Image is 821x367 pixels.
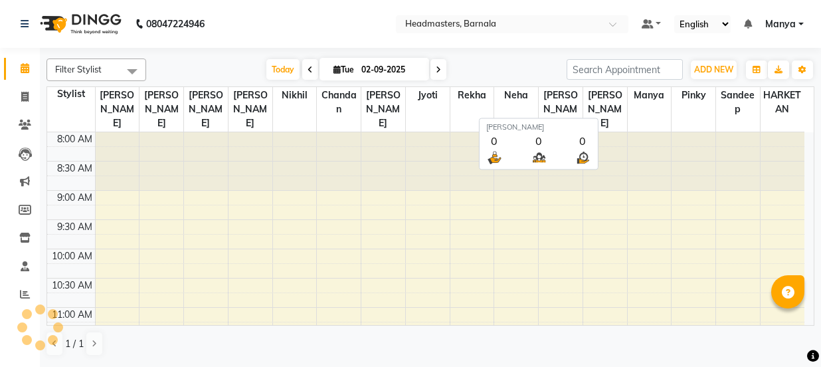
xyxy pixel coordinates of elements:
[450,87,494,104] span: Rekha
[628,87,672,104] span: Manya
[54,191,95,205] div: 9:00 AM
[55,64,102,74] span: Filter Stylist
[49,308,95,322] div: 11:00 AM
[317,87,361,118] span: Chandan
[691,61,737,79] button: ADD NEW
[47,87,95,101] div: Stylist
[716,87,760,118] span: Sandeep
[330,64,357,74] span: Tue
[406,87,450,104] span: Jyoti
[761,87,804,118] span: HARKETAN
[357,60,424,80] input: 2025-09-02
[765,17,796,31] span: Manya
[49,249,95,263] div: 10:00 AM
[567,59,683,80] input: Search Appointment
[486,149,503,166] img: serve.png
[34,5,125,43] img: logo
[530,149,547,166] img: queue.png
[575,149,591,166] img: wait_time.png
[54,162,95,176] div: 8:30 AM
[539,87,583,132] span: [PERSON_NAME]
[530,133,547,149] div: 0
[146,5,205,43] b: 08047224946
[49,279,95,293] div: 10:30 AM
[54,220,95,234] div: 9:30 AM
[228,87,272,132] span: [PERSON_NAME]
[54,132,95,146] div: 8:00 AM
[575,133,591,149] div: 0
[583,87,627,132] span: [PERSON_NAME]
[361,87,405,132] span: [PERSON_NAME]
[694,64,733,74] span: ADD NEW
[273,87,317,104] span: Nikhil
[486,133,503,149] div: 0
[65,337,84,351] span: 1 / 1
[184,87,228,132] span: [PERSON_NAME]
[96,87,139,132] span: [PERSON_NAME]
[672,87,715,104] span: Pinky
[494,87,538,104] span: Neha
[266,59,300,80] span: Today
[486,122,591,133] div: [PERSON_NAME]
[139,87,183,132] span: [PERSON_NAME]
